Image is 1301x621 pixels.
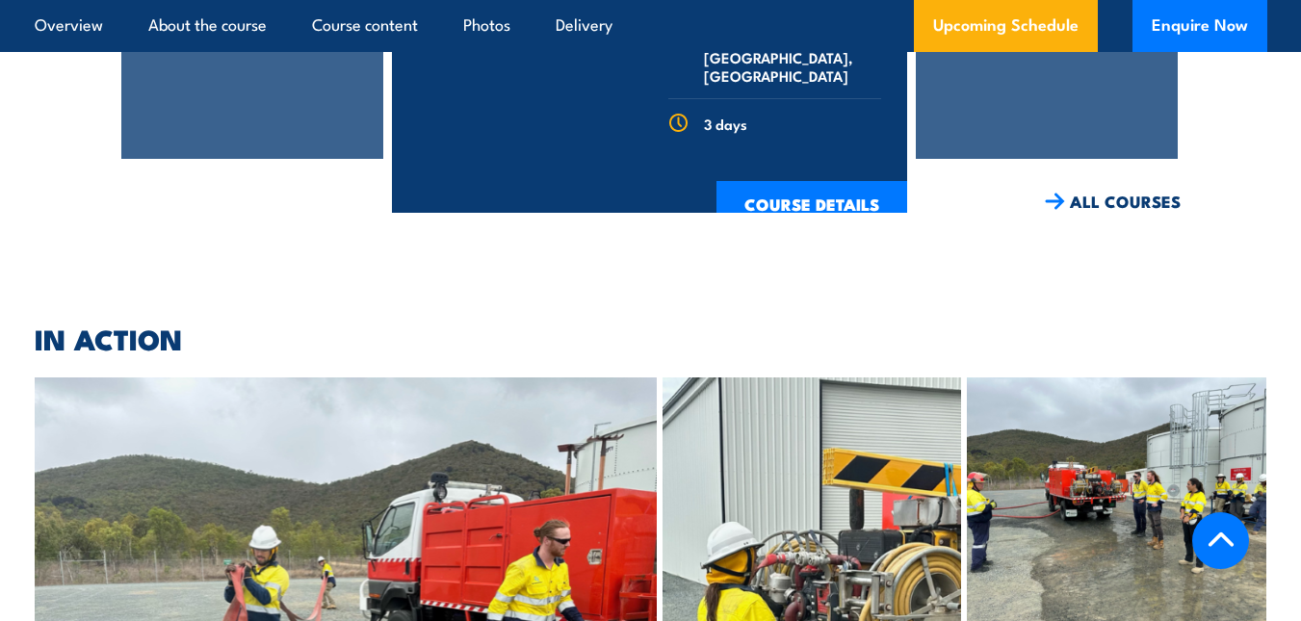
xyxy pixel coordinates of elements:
[716,181,907,231] a: COURSE DETAILS
[704,115,747,133] span: 3 days
[1045,191,1181,213] a: ALL COURSES
[35,325,1267,350] h2: IN ACTION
